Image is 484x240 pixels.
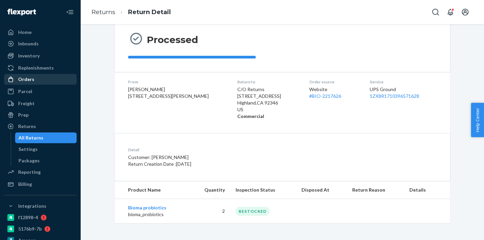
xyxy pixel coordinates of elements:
a: Inventory [4,50,77,61]
h3: Processed [147,34,198,46]
a: Orders [4,74,77,85]
a: 5176b9-7b [4,224,77,234]
p: bioma_probiotics [128,211,184,218]
a: Freight [4,98,77,109]
dt: From [128,79,227,85]
div: Freight [18,100,35,107]
a: Returns [4,121,77,132]
p: US [237,106,299,113]
div: Home [18,29,32,36]
div: Parcel [18,88,32,95]
th: Return Reason [347,181,404,199]
dt: Order source [309,79,359,85]
a: Packages [15,155,77,166]
th: Disposed At [296,181,347,199]
button: Open Search Box [429,5,442,19]
div: Inbounds [18,40,39,47]
p: Highland , CA 92346 [237,99,299,106]
a: #BIO-2217626 [309,93,341,99]
div: Integrations [18,203,46,209]
a: All Returns [15,132,77,143]
a: Inbounds [4,38,77,49]
img: Flexport logo [7,9,36,15]
span: [PERSON_NAME] [STREET_ADDRESS][PERSON_NAME] [128,86,209,99]
button: Open notifications [444,5,457,19]
dt: Detail [128,147,314,153]
div: All Returns [18,134,43,141]
a: Returns [91,8,115,16]
th: Inspection Status [230,181,296,199]
a: f12898-4 [4,212,77,223]
th: Quantity [189,181,230,199]
td: 2 [189,199,230,224]
div: Orders [18,76,34,83]
div: Website [309,86,359,99]
a: 1ZX8R1710396571628 [370,93,419,99]
div: f12898-4 [18,214,38,221]
a: Replenishments [4,63,77,73]
a: Home [4,27,77,38]
div: Packages [18,157,40,164]
div: Returns [18,123,36,130]
button: Integrations [4,201,77,211]
div: Prep [18,112,29,118]
span: UPS Ground [370,86,396,92]
th: Product Name [115,181,189,199]
div: Reporting [18,169,41,175]
a: Billing [4,179,77,190]
th: Details [404,181,450,199]
a: Prep [4,110,77,120]
dt: Service [370,79,437,85]
p: Customer: [PERSON_NAME] [128,154,314,161]
div: RESTOCKED [236,207,270,216]
button: Close Navigation [63,5,77,19]
div: Inventory [18,52,40,59]
a: Settings [15,144,77,155]
strong: Commercial [237,113,264,119]
div: Replenishments [18,65,54,71]
button: Help Center [471,103,484,137]
a: Parcel [4,86,77,97]
p: [STREET_ADDRESS] [237,93,299,99]
div: 5176b9-7b [18,226,42,232]
a: Reporting [4,167,77,177]
ol: breadcrumbs [86,2,176,22]
a: Return Detail [128,8,171,16]
p: C/O Returns [237,86,299,93]
button: Open account menu [458,5,472,19]
div: Billing [18,181,32,188]
div: Settings [18,146,38,153]
dt: Return to [237,79,299,85]
p: Return Creation Date : [DATE] [128,161,314,167]
a: Bioma probiotics [128,205,166,210]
